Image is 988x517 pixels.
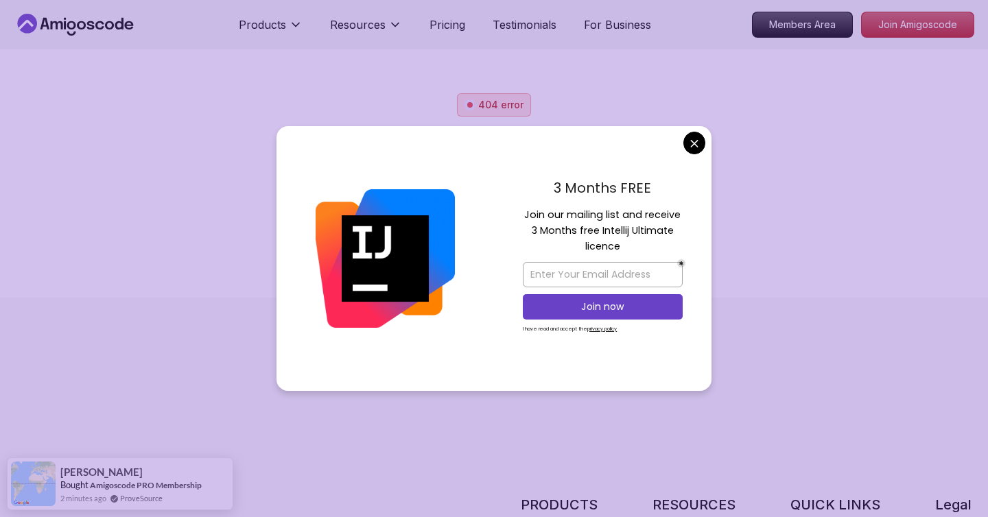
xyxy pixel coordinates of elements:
[753,12,852,37] p: Members Area
[330,16,386,33] p: Resources
[60,479,89,490] span: Bought
[120,492,163,504] a: ProveSource
[11,461,56,506] img: provesource social proof notification image
[90,480,202,490] a: Amigoscode PRO Membership
[493,16,556,33] a: Testimonials
[60,466,143,478] span: [PERSON_NAME]
[239,16,303,44] button: Products
[330,16,402,44] button: Resources
[584,16,651,33] a: For Business
[652,495,736,514] h3: RESOURCES
[239,16,286,33] p: Products
[430,16,465,33] a: Pricing
[60,492,106,504] span: 2 minutes ago
[935,495,974,514] h3: Legal
[521,495,598,514] h3: PRODUCTS
[862,12,974,37] p: Join Amigoscode
[478,98,524,112] p: 404 error
[752,12,853,38] a: Members Area
[861,12,974,38] a: Join Amigoscode
[790,495,880,514] h3: QUICK LINKS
